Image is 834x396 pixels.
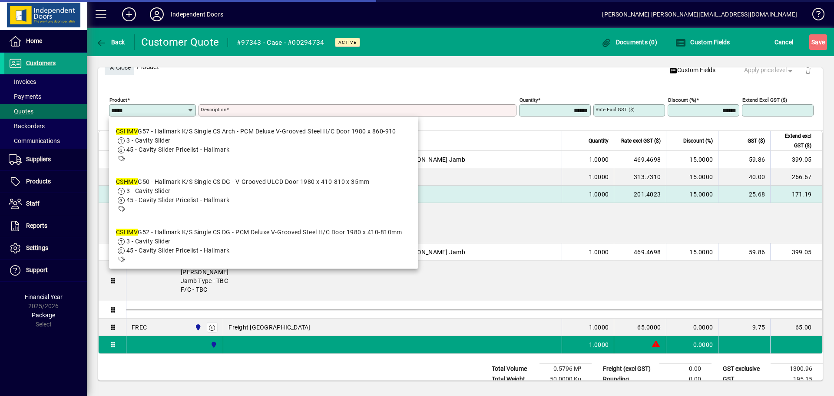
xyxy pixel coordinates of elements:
span: Discount (%) [683,136,713,146]
td: 399.05 [770,243,822,261]
span: Close [108,60,131,75]
em: CSHMV [116,178,138,185]
span: Settings [26,244,48,251]
td: 0.5796 M³ [539,364,592,374]
span: Suppliers [26,156,51,163]
a: Reports [4,215,87,237]
div: 201.4023 [619,190,661,199]
span: GST ($) [748,136,765,146]
td: GST [718,374,771,385]
app-page-header-button: Delete [798,66,818,74]
app-page-header-button: Close [103,63,136,71]
td: 50.0000 Kg [539,374,592,385]
mat-label: Quantity [520,97,538,103]
td: 15.0000 [666,151,718,168]
button: Cancel [772,34,796,50]
td: 15.0000 [666,186,718,203]
span: Quotes [9,108,33,115]
div: [PERSON_NAME] [PERSON_NAME][EMAIL_ADDRESS][DOMAIN_NAME] [602,7,797,21]
td: 15.0000 [666,168,718,186]
button: Save [809,34,827,50]
span: Financial Year [25,293,63,300]
button: Back [94,34,127,50]
button: Add [115,7,143,22]
td: 40.00 [718,168,770,186]
td: 1300.96 [771,364,823,374]
td: 195.15 [771,374,823,385]
span: 45 - Cavity Slider Pricelist - Hallmark [126,146,229,153]
a: Staff [4,193,87,215]
span: Freight [GEOGRAPHIC_DATA] [228,323,310,332]
mat-option: CSHMVG57 - Hallmark K/S Single CS Arch - PCM Deluxe V-Grooved Steel H/C Door 1980 x 860-910 [109,120,418,170]
span: 1.0000 [589,248,609,256]
mat-option: CSHMVG50 - Hallmark K/S Single CS DG - V-Grooved ULCD Door 1980 x 410-810 x 35mm [109,170,418,221]
div: #97343 - Case - #00294734 [237,36,324,50]
span: Back [96,39,125,46]
button: Delete [798,60,818,80]
a: Backorders [4,119,87,133]
span: Customers [26,60,56,67]
td: 59.86 [718,243,770,261]
span: Quantity [589,136,609,146]
button: Close [105,60,134,75]
span: 1.0000 [589,155,609,164]
mat-label: Description [201,106,226,113]
mat-label: Product [109,97,127,103]
button: Custom Fields [666,63,719,78]
td: 15.0000 [666,243,718,261]
span: Communications [9,137,60,144]
button: Apply price level [741,63,798,78]
span: Products [26,178,51,185]
span: Backorders [9,123,45,130]
span: Extend excl GST ($) [776,131,811,150]
a: Payments [4,89,87,104]
span: 1.0000 [589,173,609,181]
mat-label: Discount (%) [668,97,696,103]
td: Total Volume [487,364,539,374]
div: G50 - Hallmark K/S Single CS DG - V-Grooved ULCD Door 1980 x 410-810 x 35mm [116,177,369,186]
span: Reports [26,222,47,229]
a: Home [4,30,87,52]
span: Support [26,266,48,273]
span: Staff [26,200,40,207]
td: 25.68 [718,186,770,203]
span: 45 - Cavity Slider Pricelist - Hallmark [126,247,229,254]
span: Apply price level [744,66,794,75]
div: 313.7310 [619,173,661,181]
div: G52 - Hallmark K/S Single CS DG - PCM Deluxe V-Grooved Steel H/C Door 1980 x 410-810mm [116,228,402,237]
td: GST exclusive [718,364,771,374]
span: Active [338,40,357,45]
td: 171.19 [770,186,822,203]
app-page-header-button: Back [87,34,135,50]
span: Home [26,37,42,44]
span: 45 - Cavity Slider Pricelist - Hallmark [126,196,229,203]
span: S [811,39,815,46]
span: Package [32,312,55,319]
span: Rate excl GST ($) [621,136,661,146]
td: 65.00 [770,319,822,336]
td: Freight (excl GST) [599,364,659,374]
td: Rounding [599,374,659,385]
span: Custom Fields [675,39,730,46]
a: Products [4,171,87,193]
span: 3 - Cavity Slider [126,238,170,245]
span: 1.0000 [589,190,609,199]
span: Cancel [774,35,794,49]
a: Settings [4,237,87,259]
div: [PERSON_NAME] Jamb Type - TBC F/C - TBC [126,261,822,301]
td: 9.75 [718,319,770,336]
td: 399.05 [770,151,822,168]
a: Communications [4,133,87,148]
div: 469.4698 [619,155,661,164]
div: 65.0000 [619,323,661,332]
span: Cromwell Central Otago [208,340,218,349]
td: 59.86 [718,151,770,168]
td: 0.0000 [666,336,718,353]
a: Knowledge Base [806,2,823,30]
td: 0.00 [659,364,712,374]
span: Documents (0) [601,39,657,46]
mat-label: Rate excl GST ($) [596,106,635,113]
button: Profile [143,7,171,22]
span: Custom Fields [669,66,715,75]
span: 1.0000 [589,340,609,349]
